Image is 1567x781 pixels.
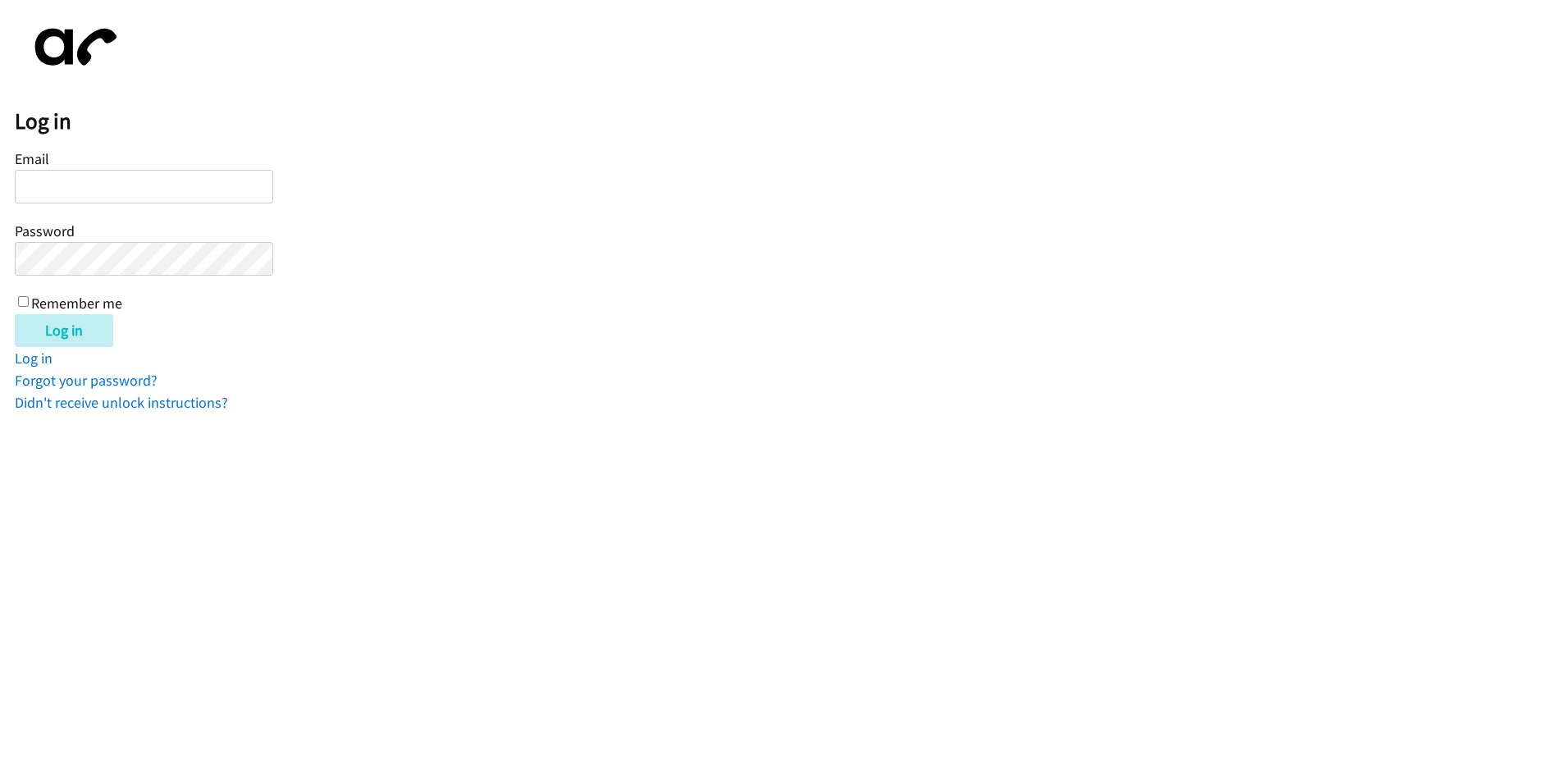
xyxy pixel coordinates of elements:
[15,314,113,347] input: Log in
[15,222,75,240] label: Password
[31,294,122,313] label: Remember me
[15,15,130,80] img: aphone-8a226864a2ddd6a5e75d1ebefc011f4aa8f32683c2d82f3fb0802fe031f96514.svg
[15,371,158,390] a: Forgot your password?
[15,349,53,368] a: Log in
[15,149,49,168] label: Email
[15,393,228,412] a: Didn't receive unlock instructions?
[15,107,1567,135] h2: Log in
